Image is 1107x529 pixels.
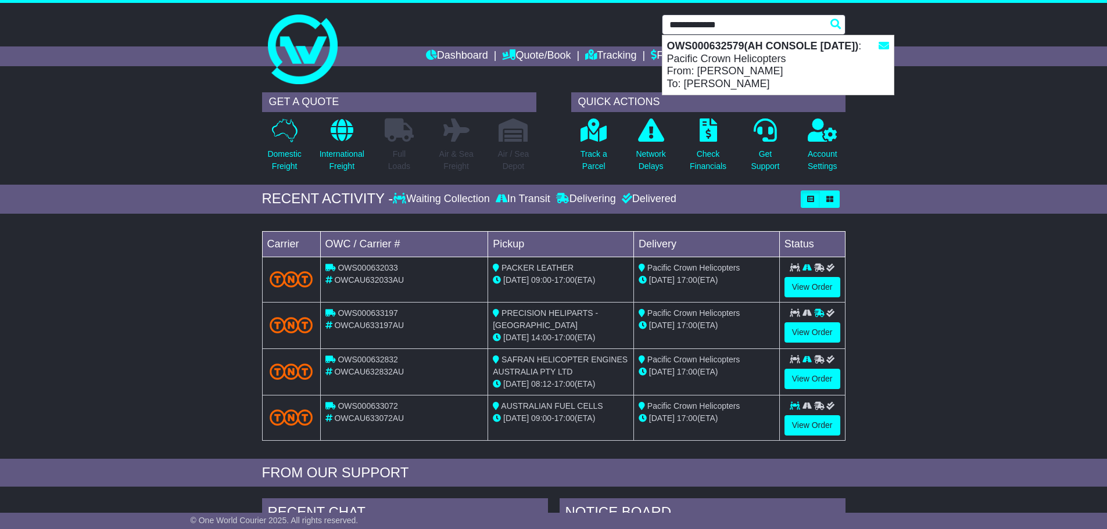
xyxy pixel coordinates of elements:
div: (ETA) [639,366,775,378]
div: In Transit [493,193,553,206]
span: 08:12 [531,379,551,388]
span: [DATE] [503,333,529,342]
span: AUSTRALIAN FUEL CELLS [501,401,603,411]
span: 17:00 [554,333,575,342]
td: Status [779,231,845,257]
div: Waiting Collection [393,193,492,206]
a: Quote/Book [502,46,571,66]
span: [DATE] [649,275,675,285]
a: NetworkDelays [635,118,666,179]
div: Delivered [619,193,676,206]
span: 17:00 [677,367,697,376]
div: (ETA) [639,319,775,332]
span: PRECISION HELIPARTS - [GEOGRAPHIC_DATA] [493,308,598,330]
div: GET A QUOTE [262,92,536,112]
td: OWC / Carrier # [320,231,488,257]
span: 14:00 [531,333,551,342]
a: View Order [784,415,840,436]
span: 09:00 [531,413,551,423]
div: QUICK ACTIONS [571,92,846,112]
span: OWS000633072 [338,401,398,411]
span: Pacific Crown Helicopters [647,401,740,411]
a: View Order [784,369,840,389]
span: Pacific Crown Helicopters [647,263,740,272]
span: [DATE] [649,367,675,376]
div: Delivering [553,193,619,206]
span: OWCAU632832AU [334,367,404,376]
a: Tracking [585,46,636,66]
div: RECENT ACTIVITY - [262,190,393,207]
span: Pacific Crown Helicopters [647,355,740,364]
p: International Freight [320,148,364,172]
p: Network Delays [636,148,665,172]
span: © One World Courier 2025. All rights reserved. [191,516,359,525]
p: Account Settings [808,148,837,172]
a: AccountSettings [807,118,838,179]
a: DomesticFreight [267,118,302,179]
a: Financials [651,46,704,66]
span: [DATE] [649,413,675,423]
div: - (ETA) [493,332,629,344]
span: [DATE] [649,321,675,330]
a: View Order [784,277,840,297]
span: OWCAU632033AU [334,275,404,285]
span: OWS000633197 [338,308,398,318]
a: CheckFinancials [689,118,727,179]
span: 17:00 [677,413,697,423]
a: GetSupport [750,118,780,179]
span: [DATE] [503,275,529,285]
p: Air & Sea Freight [439,148,474,172]
span: SAFRAN HELICOPTER ENGINES AUSTRALIA PTY LTD [493,355,628,376]
span: PACKER LEATHER [501,263,574,272]
div: : Pacific Crown Helicopters From: [PERSON_NAME] To: [PERSON_NAME] [662,35,894,95]
span: 17:00 [554,413,575,423]
img: TNT_Domestic.png [270,317,313,333]
span: OWCAU633197AU [334,321,404,330]
td: Carrier [262,231,320,257]
p: Full Loads [385,148,414,172]
strong: OWS000632579(AH CONSOLE [DATE]) [667,40,859,52]
div: (ETA) [639,274,775,286]
p: Air / Sea Depot [498,148,529,172]
img: TNT_Domestic.png [270,409,313,425]
span: 09:00 [531,275,551,285]
span: 17:00 [554,379,575,388]
img: TNT_Domestic.png [270,364,313,379]
a: Track aParcel [580,118,608,179]
a: View Order [784,322,840,343]
span: 17:00 [677,275,697,285]
a: Dashboard [426,46,488,66]
p: Domestic Freight [267,148,301,172]
span: OWS000632033 [338,263,398,272]
div: - (ETA) [493,378,629,390]
div: FROM OUR SUPPORT [262,465,846,481]
span: [DATE] [503,379,529,388]
span: 17:00 [677,321,697,330]
p: Track a Parcel [581,148,607,172]
div: - (ETA) [493,274,629,286]
a: InternationalFreight [319,118,365,179]
td: Delivery [633,231,779,257]
p: Get Support [751,148,779,172]
span: Pacific Crown Helicopters [647,308,740,318]
span: OWS000632832 [338,355,398,364]
span: 17:00 [554,275,575,285]
div: (ETA) [639,412,775,424]
td: Pickup [488,231,634,257]
img: TNT_Domestic.png [270,271,313,287]
p: Check Financials [690,148,726,172]
span: [DATE] [503,413,529,423]
div: - (ETA) [493,412,629,424]
span: OWCAU633072AU [334,413,404,423]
